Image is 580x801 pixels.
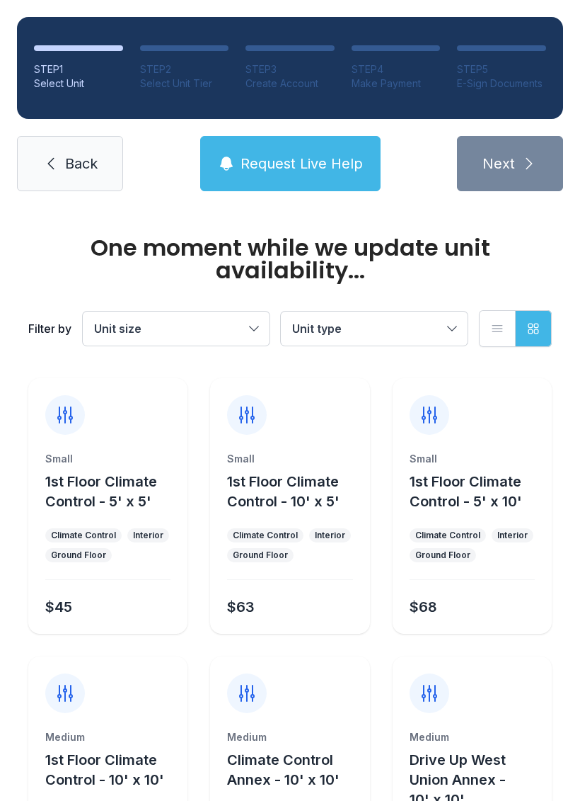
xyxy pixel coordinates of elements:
div: Climate Control [51,530,116,541]
div: STEP 1 [34,62,123,76]
div: Climate Control [415,530,480,541]
div: $68 [410,597,437,617]
div: Medium [227,730,352,744]
div: Small [45,452,170,466]
div: Ground Floor [51,550,106,561]
div: Select Unit Tier [140,76,229,91]
div: Ground Floor [233,550,288,561]
div: Interior [497,530,528,541]
div: Select Unit [34,76,123,91]
div: $63 [227,597,255,617]
div: Filter by [28,320,71,337]
button: Unit size [83,312,269,346]
div: One moment while we update unit availability... [28,237,552,282]
span: Back [65,154,98,174]
span: 1st Floor Climate Control - 5' x 5' [45,473,157,510]
button: Climate Control Annex - 10' x 10' [227,750,364,790]
div: Ground Floor [415,550,470,561]
div: STEP 5 [457,62,546,76]
div: Interior [133,530,163,541]
div: STEP 2 [140,62,229,76]
div: Create Account [245,76,335,91]
span: 1st Floor Climate Control - 5' x 10' [410,473,522,510]
span: Request Live Help [240,154,363,174]
button: Unit type [281,312,468,346]
div: Small [410,452,535,466]
span: Next [482,154,515,174]
span: Unit size [94,322,141,336]
div: Make Payment [352,76,441,91]
div: Interior [315,530,345,541]
div: STEP 4 [352,62,441,76]
span: Climate Control Annex - 10' x 10' [227,751,340,788]
span: Unit type [292,322,342,336]
div: STEP 3 [245,62,335,76]
button: 1st Floor Climate Control - 5' x 5' [45,472,182,511]
div: E-Sign Documents [457,76,546,91]
div: $45 [45,597,72,617]
div: Medium [410,730,535,744]
div: Climate Control [233,530,298,541]
span: 1st Floor Climate Control - 10' x 10' [45,751,164,788]
span: 1st Floor Climate Control - 10' x 5' [227,473,340,510]
div: Small [227,452,352,466]
div: Medium [45,730,170,744]
button: 1st Floor Climate Control - 10' x 10' [45,750,182,790]
button: 1st Floor Climate Control - 5' x 10' [410,472,546,511]
button: 1st Floor Climate Control - 10' x 5' [227,472,364,511]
